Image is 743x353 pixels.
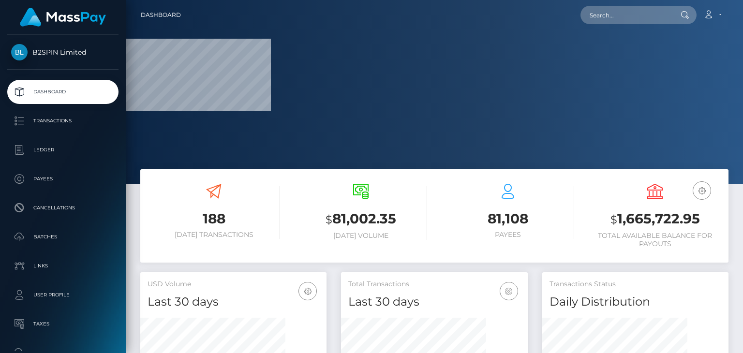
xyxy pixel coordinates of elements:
[11,172,115,186] p: Payees
[141,5,181,25] a: Dashboard
[7,196,119,220] a: Cancellations
[7,312,119,336] a: Taxes
[148,294,319,310] h4: Last 30 days
[589,209,721,229] h3: 1,665,722.95
[11,259,115,273] p: Links
[7,138,119,162] a: Ledger
[610,213,617,226] small: $
[11,317,115,331] p: Taxes
[7,283,119,307] a: User Profile
[442,231,574,239] h6: Payees
[20,8,106,27] img: MassPay Logo
[148,279,319,289] h5: USD Volume
[326,213,332,226] small: $
[442,209,574,228] h3: 81,108
[7,167,119,191] a: Payees
[7,109,119,133] a: Transactions
[11,143,115,157] p: Ledger
[148,209,280,228] h3: 188
[295,232,427,240] h6: [DATE] Volume
[11,288,115,302] p: User Profile
[7,48,119,57] span: B2SPIN Limited
[348,279,520,289] h5: Total Transactions
[7,254,119,278] a: Links
[11,44,28,60] img: B2SPIN Limited
[348,294,520,310] h4: Last 30 days
[550,294,721,310] h4: Daily Distribution
[148,231,280,239] h6: [DATE] Transactions
[11,201,115,215] p: Cancellations
[550,279,721,289] h5: Transactions Status
[11,114,115,128] p: Transactions
[11,230,115,244] p: Batches
[11,85,115,99] p: Dashboard
[580,6,671,24] input: Search...
[589,232,721,248] h6: Total Available Balance for Payouts
[7,80,119,104] a: Dashboard
[295,209,427,229] h3: 81,002.35
[7,225,119,249] a: Batches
